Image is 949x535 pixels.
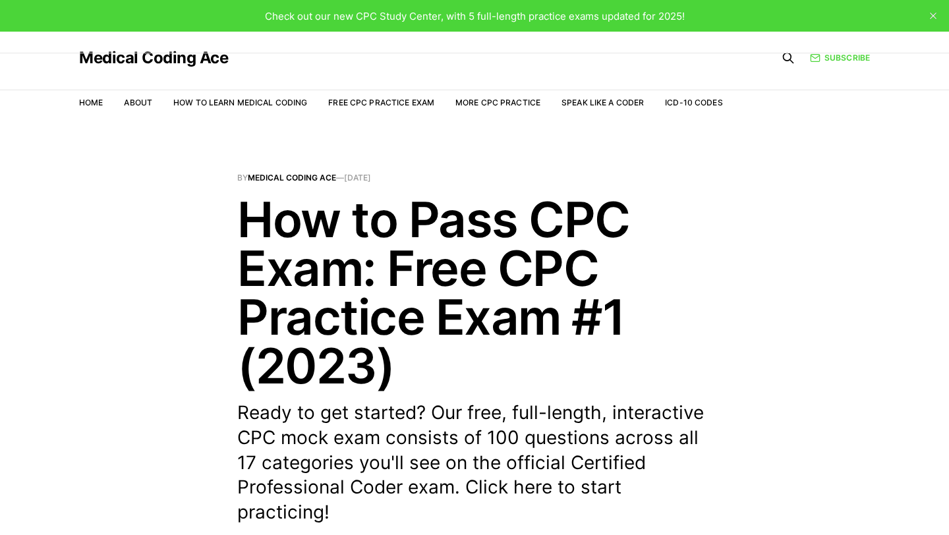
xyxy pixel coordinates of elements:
[810,51,870,64] a: Subscribe
[79,98,103,107] a: Home
[173,98,307,107] a: How to Learn Medical Coding
[237,174,712,182] span: By —
[665,98,722,107] a: ICD-10 Codes
[923,5,944,26] button: close
[79,50,228,66] a: Medical Coding Ace
[237,401,712,525] p: Ready to get started? Our free, full-length, interactive CPC mock exam consists of 100 questions ...
[237,195,712,390] h1: How to Pass CPC Exam: Free CPC Practice Exam #1 (2023)
[248,173,336,183] a: Medical Coding Ace
[455,98,540,107] a: More CPC Practice
[265,10,685,22] span: Check out our new CPC Study Center, with 5 full-length practice exams updated for 2025!
[344,173,371,183] time: [DATE]
[730,470,949,535] iframe: portal-trigger
[561,98,644,107] a: Speak Like a Coder
[328,98,434,107] a: Free CPC Practice Exam
[124,98,152,107] a: About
